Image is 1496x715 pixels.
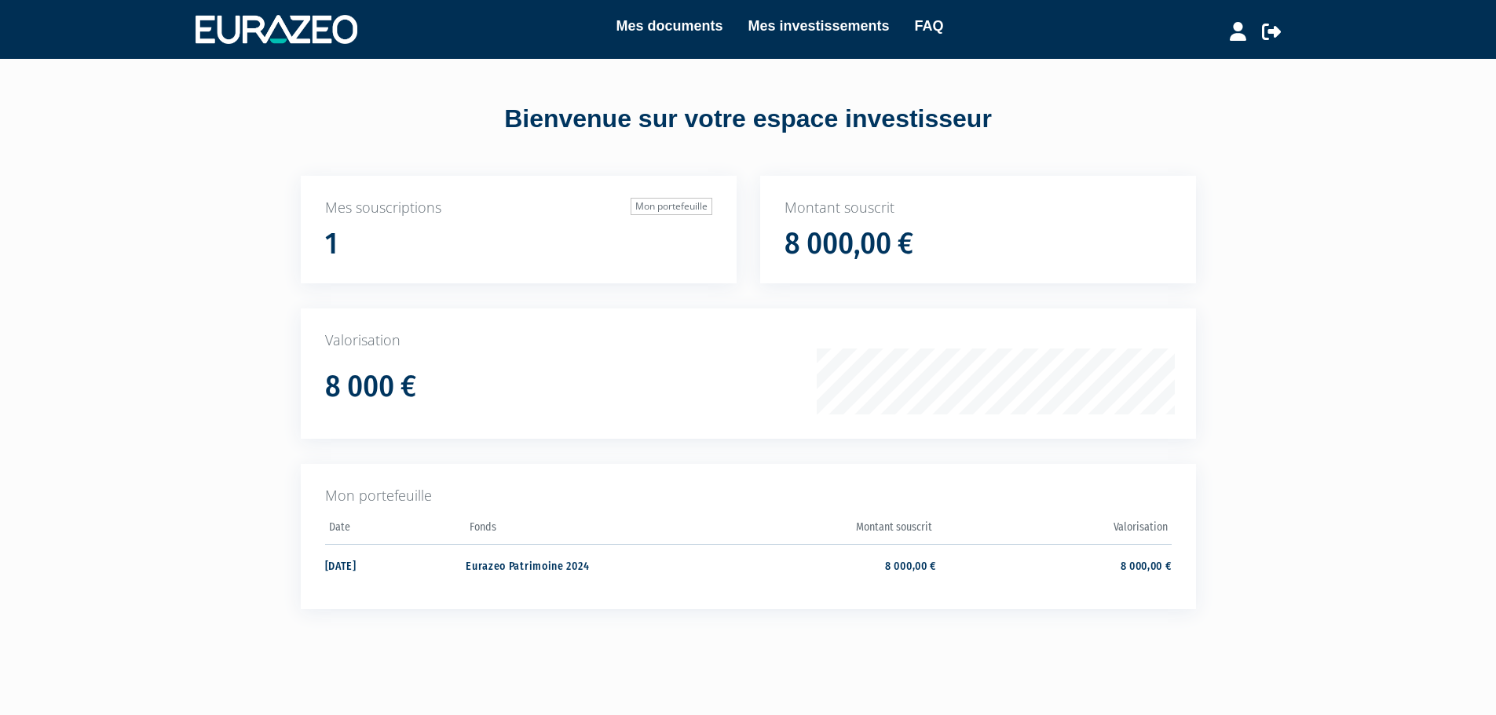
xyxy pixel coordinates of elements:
[631,198,712,215] a: Mon portefeuille
[915,15,944,37] a: FAQ
[701,544,936,585] td: 8 000,00 €
[265,101,1231,137] div: Bienvenue sur votre espace investisseur
[466,544,700,585] td: Eurazeo Patrimoine 2024
[936,544,1171,585] td: 8 000,00 €
[325,228,338,261] h1: 1
[785,228,913,261] h1: 8 000,00 €
[325,544,466,585] td: [DATE]
[325,486,1172,506] p: Mon portefeuille
[936,516,1171,545] th: Valorisation
[701,516,936,545] th: Montant souscrit
[325,516,466,545] th: Date
[325,198,712,218] p: Mes souscriptions
[616,15,722,37] a: Mes documents
[748,15,889,37] a: Mes investissements
[785,198,1172,218] p: Montant souscrit
[466,516,700,545] th: Fonds
[325,330,1172,351] p: Valorisation
[196,15,357,43] img: 1732889491-logotype_eurazeo_blanc_rvb.png
[325,370,416,403] h1: 8 000 €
